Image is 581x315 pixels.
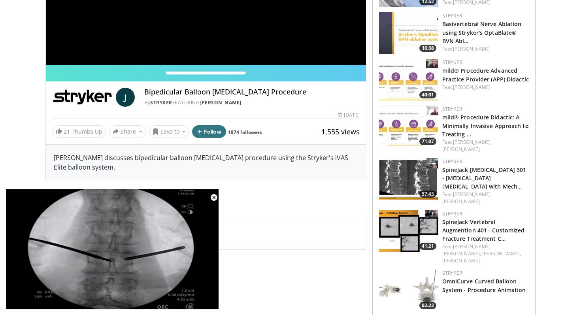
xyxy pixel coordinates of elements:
span: 21 [64,128,70,135]
button: Share [109,125,146,138]
a: Stryker [150,99,172,106]
a: Stryker [442,158,462,165]
span: 40:01 [419,91,436,98]
span: 41:21 [419,243,436,250]
a: [PERSON_NAME], [453,191,492,198]
span: 57:43 [419,191,436,198]
a: [PERSON_NAME] [453,45,490,52]
div: [DATE] [338,111,359,119]
a: [PERSON_NAME] [442,198,480,205]
a: 1874 followers [228,129,262,136]
img: 4f822da0-6aaa-4e81-8821-7a3c5bb607c6.150x105_q85_crop-smart_upscale.jpg [379,59,438,100]
a: [PERSON_NAME] [453,84,490,91]
a: SpineJack Vertebral Augmention 401 - Customized Fracture Treatment C… [442,218,525,242]
button: Close [206,189,222,206]
a: [PERSON_NAME] [200,99,241,106]
img: efc84703-49da-46b6-9c7b-376f5723817c.150x105_q85_crop-smart_upscale.jpg [379,12,438,54]
a: 71:07 [379,106,438,147]
a: [PERSON_NAME], [482,250,521,257]
h4: Bipedicular Balloon [MEDICAL_DATA] Procedure [144,88,359,96]
img: 3f71025c-3002-4ac4-b36d-5ce8ecbbdc51.150x105_q85_crop-smart_upscale.jpg [379,158,438,200]
span: 1,555 views [321,127,360,136]
a: [PERSON_NAME] [442,257,480,264]
img: 6ed72550-aece-4dce-88ed-d63958b6dcb3.150x105_q85_crop-smart_upscale.jpg [379,270,438,311]
div: Feat. [442,191,529,205]
button: Follow [192,125,226,138]
div: By FEATURING [144,99,359,106]
a: SpineJack [MEDICAL_DATA] 301 - [MEDICAL_DATA] [MEDICAL_DATA] with Mech… [442,166,526,190]
a: 41:21 [379,210,438,252]
a: mild® Procedure Didactic: A Minimally Invasive Approach to Treating … [442,113,529,138]
a: [PERSON_NAME], [453,139,492,145]
a: 16:38 [379,12,438,54]
a: [PERSON_NAME], [442,250,481,257]
span: 71:07 [419,138,436,145]
div: Feat. [442,243,529,264]
div: Feat. [442,139,529,153]
img: Stryker [52,88,113,107]
div: Feat. [442,45,529,53]
video-js: Video Player [6,189,219,309]
a: Basivertebral Nerve Ablation using Stryker's OptaBlate® BVN Abl… [442,20,522,44]
img: 9d4bc2db-bb55-4b2e-be96-a2b6c3db8f79.150x105_q85_crop-smart_upscale.jpg [379,106,438,147]
a: 02:22 [379,270,438,311]
span: 02:22 [419,302,436,309]
a: [PERSON_NAME], [453,243,492,250]
a: 21 Thumbs Up [52,125,106,138]
a: Stryker [442,106,462,112]
div: Feat. [442,84,529,91]
button: Save to [149,125,189,138]
a: mild® Procedure Advanced Practice Provider (APP) Didactic [442,67,529,83]
a: J [116,88,135,107]
a: 57:43 [379,158,438,200]
a: Stryker [442,270,462,276]
a: Stryker [442,59,462,66]
a: Stryker [442,210,462,217]
img: b9a1412c-fd19-4ce2-a72e-1fe551ae4065.150x105_q85_crop-smart_upscale.jpg [379,210,438,252]
a: [PERSON_NAME] [442,146,480,153]
a: 40:01 [379,59,438,100]
div: [PERSON_NAME] discusses bipedicular balloon [MEDICAL_DATA] procedure using the Stryker's iVAS Eli... [46,145,366,180]
span: 16:38 [419,45,436,52]
a: Stryker [442,12,462,19]
a: OmniCurve Curved Balloon System - Procedure Animation [442,277,526,293]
